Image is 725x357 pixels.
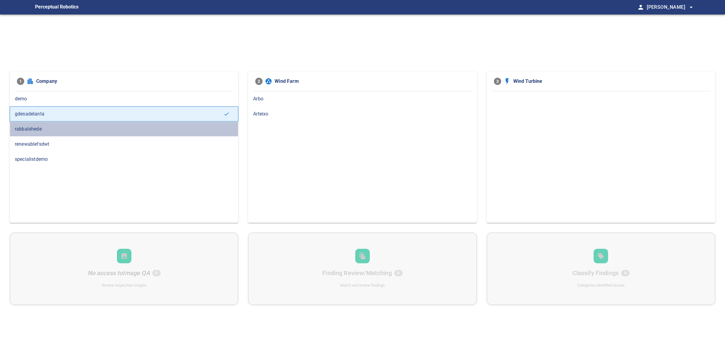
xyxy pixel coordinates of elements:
[494,78,501,85] span: 3
[513,78,708,85] span: Wind Turbine
[10,152,238,167] div: specialistdemo
[17,78,24,85] span: 1
[10,91,238,106] div: demo
[36,78,231,85] span: Company
[15,141,233,148] span: renewablefsdwt
[15,156,233,163] span: specialistdemo
[647,3,695,11] span: [PERSON_NAME]
[35,2,79,12] figcaption: Perceptual Robotics
[15,125,233,133] span: rabbalshede
[253,95,472,102] span: Arbo
[15,110,224,118] span: gdesadelanta
[10,137,238,152] div: renewablefsdwt
[253,110,472,118] span: Arteixo
[10,122,238,137] div: rabbalshede
[15,95,233,102] span: demo
[248,91,477,106] div: Arbo
[688,4,695,11] span: arrow_drop_down
[275,78,469,85] span: Wind Farm
[248,106,477,122] div: Arteixo
[637,4,644,11] span: person
[255,78,263,85] span: 2
[644,1,695,13] button: [PERSON_NAME]
[10,106,238,122] div: gdesadelanta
